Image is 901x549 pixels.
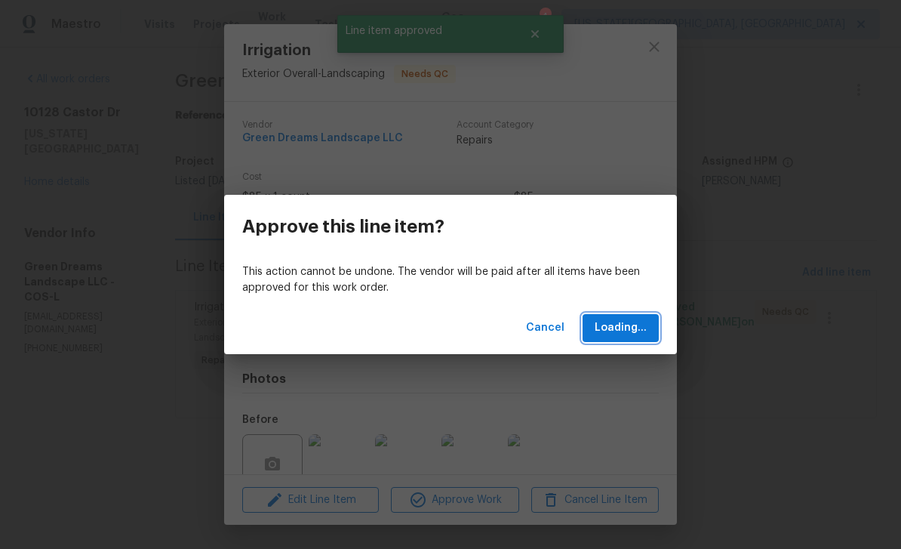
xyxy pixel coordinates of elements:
[520,314,570,342] button: Cancel
[526,319,564,338] span: Cancel
[583,314,659,342] button: Loading...
[242,264,659,296] p: This action cannot be undone. The vendor will be paid after all items have been approved for this...
[242,216,444,237] h3: Approve this line item?
[595,319,647,338] span: Loading...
